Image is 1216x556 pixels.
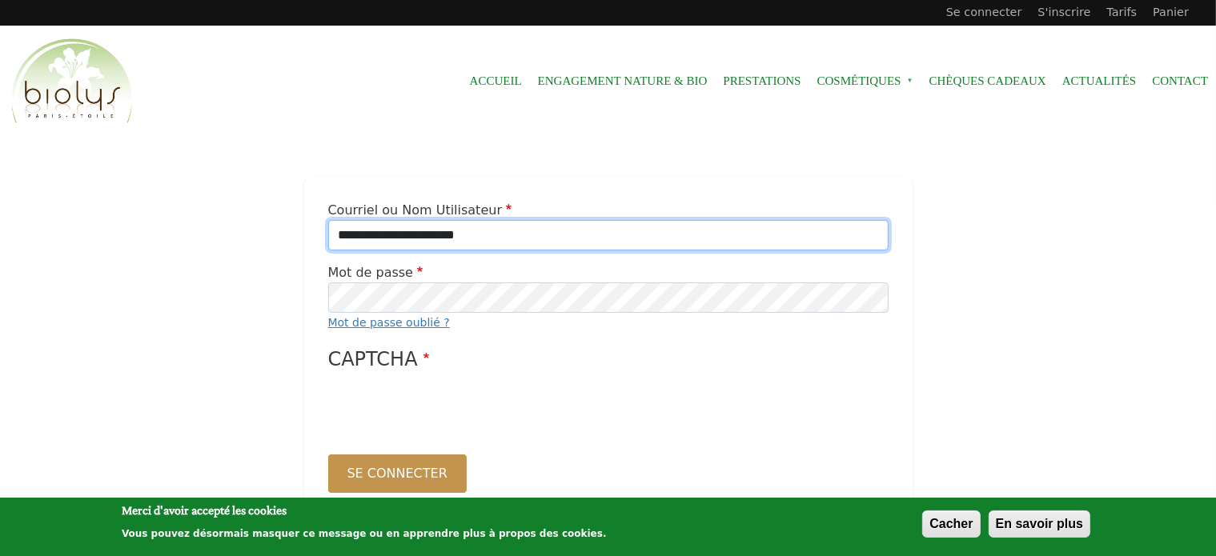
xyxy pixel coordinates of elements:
[122,528,607,539] p: Vous pouvez désormais masquer ce message ou en apprendre plus à propos des cookies.
[8,36,136,127] img: Accueil
[817,63,913,99] span: Cosmétiques
[328,380,572,442] iframe: reCAPTCHA
[122,502,607,519] h2: Merci d'avoir accepté les cookies
[538,63,708,99] a: Engagement Nature & Bio
[328,263,427,282] label: Mot de passe
[907,78,913,84] span: »
[989,510,1090,538] button: En savoir plus
[328,201,516,220] label: Courriel ou Nom Utilisateur
[929,63,1046,99] a: Chèques cadeaux
[1062,63,1137,99] a: Actualités
[1152,63,1208,99] a: Contact
[328,345,889,374] legend: CAPTCHA
[328,316,450,329] a: Mot de passe oublié ?
[723,63,801,99] a: Prestations
[328,454,467,493] button: Se connecter
[922,510,980,538] button: Cacher
[470,63,522,99] a: Accueil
